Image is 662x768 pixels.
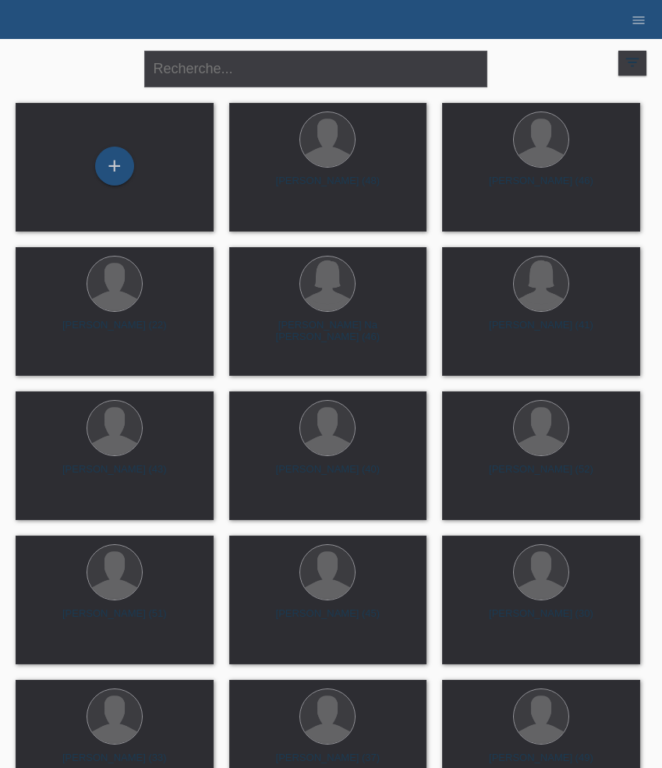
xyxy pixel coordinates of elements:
div: [PERSON_NAME] (30) [455,607,628,632]
div: [PERSON_NAME] (43) [28,463,201,488]
div: Enregistrer le client [96,153,133,179]
i: filter_list [624,54,641,71]
div: [PERSON_NAME] (41) [455,319,628,344]
div: [PERSON_NAME] (40) [242,463,415,488]
div: [PERSON_NAME] (51) [28,607,201,632]
a: menu [623,15,654,24]
div: [PERSON_NAME] (48) [242,175,415,200]
div: [PERSON_NAME] (46) [455,175,628,200]
input: Recherche... [144,51,487,87]
div: [PERSON_NAME] Na [PERSON_NAME] (46) [242,319,415,344]
div: [PERSON_NAME] (52) [455,463,628,488]
i: menu [631,12,646,28]
div: [PERSON_NAME] (45) [242,607,415,632]
div: [PERSON_NAME] (22) [28,319,201,344]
